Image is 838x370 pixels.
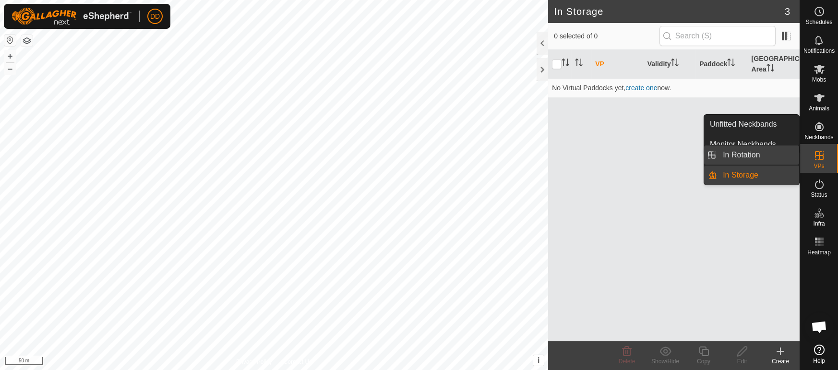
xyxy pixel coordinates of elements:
[761,357,800,366] div: Create
[809,106,829,111] span: Animals
[811,192,827,198] span: Status
[671,60,679,68] p-sorticon: Activate to sort
[646,357,684,366] div: Show/Hide
[710,139,776,150] span: Monitor Neckbands
[562,60,569,68] p-sorticon: Activate to sort
[723,357,761,366] div: Edit
[812,77,826,83] span: Mobs
[4,50,16,62] button: +
[591,50,643,79] th: VP
[4,35,16,46] button: Reset Map
[4,63,16,74] button: –
[150,12,160,22] span: DD
[548,78,800,97] td: No Virtual Paddocks yet, now.
[704,115,799,134] a: Unfitted Neckbands
[21,35,33,47] button: Map Layers
[619,358,635,365] span: Delete
[723,149,760,161] span: In Rotation
[766,65,774,73] p-sorticon: Activate to sort
[554,31,659,41] span: 0 selected of 0
[704,166,799,185] li: In Storage
[538,356,539,364] span: i
[710,119,777,130] span: Unfitted Neckbands
[236,358,272,366] a: Privacy Policy
[785,4,790,19] span: 3
[704,145,799,165] li: In Rotation
[803,48,835,54] span: Notifications
[814,163,824,169] span: VPs
[813,221,825,227] span: Infra
[695,50,747,79] th: Paddock
[717,166,799,185] a: In Storage
[533,355,544,366] button: i
[800,341,838,368] a: Help
[813,358,825,364] span: Help
[805,19,832,25] span: Schedules
[12,8,132,25] img: Gallagher Logo
[723,169,758,181] span: In Storage
[684,357,723,366] div: Copy
[625,84,657,92] a: create one
[284,358,312,366] a: Contact Us
[704,135,799,154] a: Monitor Neckbands
[659,26,776,46] input: Search (S)
[717,145,799,165] a: In Rotation
[727,60,735,68] p-sorticon: Activate to sort
[554,6,785,17] h2: In Storage
[575,60,583,68] p-sorticon: Activate to sort
[804,134,833,140] span: Neckbands
[748,50,800,79] th: [GEOGRAPHIC_DATA] Area
[805,312,834,341] a: Open chat
[644,50,695,79] th: Validity
[807,250,831,255] span: Heatmap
